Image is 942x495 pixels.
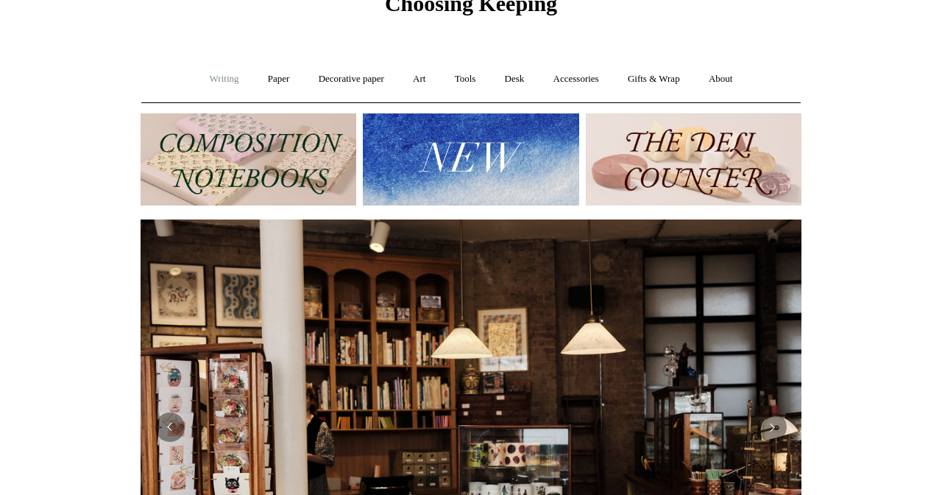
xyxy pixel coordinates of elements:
a: Tools [442,60,489,99]
a: Gifts & Wrap [615,60,693,99]
a: Writing [196,60,252,99]
button: Previous [155,412,185,442]
a: About [695,60,746,99]
a: Accessories [540,60,612,99]
a: Paper [255,60,303,99]
img: New.jpg__PID:f73bdf93-380a-4a35-bcfe-7823039498e1 [363,113,578,206]
a: Choosing Keeping [385,3,557,13]
img: 202302 Composition ledgers.jpg__PID:69722ee6-fa44-49dd-a067-31375e5d54ec [141,113,356,206]
button: Next [757,412,787,442]
a: Art [400,60,439,99]
a: Decorative paper [305,60,397,99]
a: Desk [492,60,538,99]
img: The Deli Counter [586,113,801,206]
